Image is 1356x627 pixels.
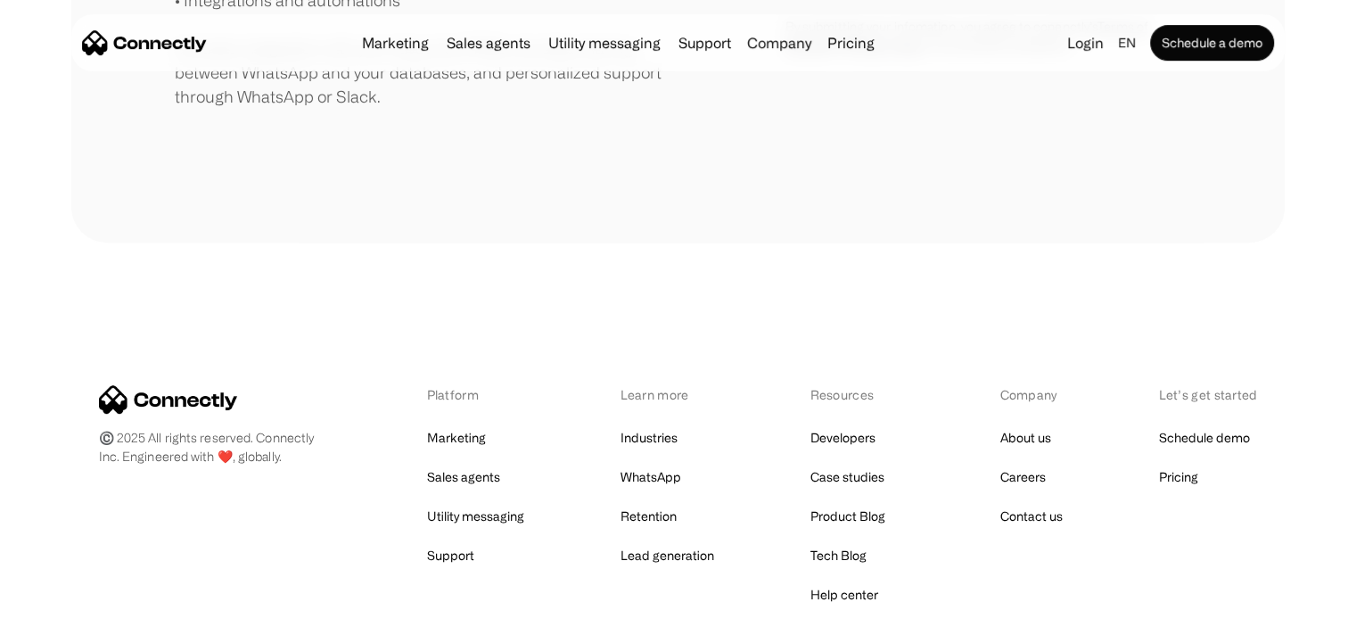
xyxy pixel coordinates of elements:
[820,36,882,50] a: Pricing
[1150,25,1274,61] a: Schedule a demo
[1158,465,1197,490] a: Pricing
[809,504,884,529] a: Product Blog
[426,385,523,404] div: Platform
[1118,30,1136,55] div: en
[620,504,676,529] a: Retention
[742,30,817,55] div: Company
[355,36,436,50] a: Marketing
[620,543,713,568] a: Lead generation
[809,582,877,607] a: Help center
[809,425,875,450] a: Developers
[620,385,713,404] div: Learn more
[426,425,485,450] a: Marketing
[671,36,738,50] a: Support
[999,425,1050,450] a: About us
[999,465,1045,490] a: Careers
[18,594,107,621] aside: Language selected: English
[999,385,1062,404] div: Company
[440,36,538,50] a: Sales agents
[620,425,677,450] a: Industries
[426,504,523,529] a: Utility messaging
[36,596,107,621] ul: Language list
[1158,425,1249,450] a: Schedule demo
[620,465,680,490] a: WhatsApp
[809,385,903,404] div: Resources
[426,465,499,490] a: Sales agents
[999,504,1062,529] a: Contact us
[1158,385,1257,404] div: Let’s get started
[747,30,811,55] div: Company
[1060,30,1111,55] a: Login
[541,36,668,50] a: Utility messaging
[809,465,883,490] a: Case studies
[809,543,866,568] a: Tech Blog
[1111,30,1146,55] div: en
[82,29,207,56] a: home
[426,543,473,568] a: Support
